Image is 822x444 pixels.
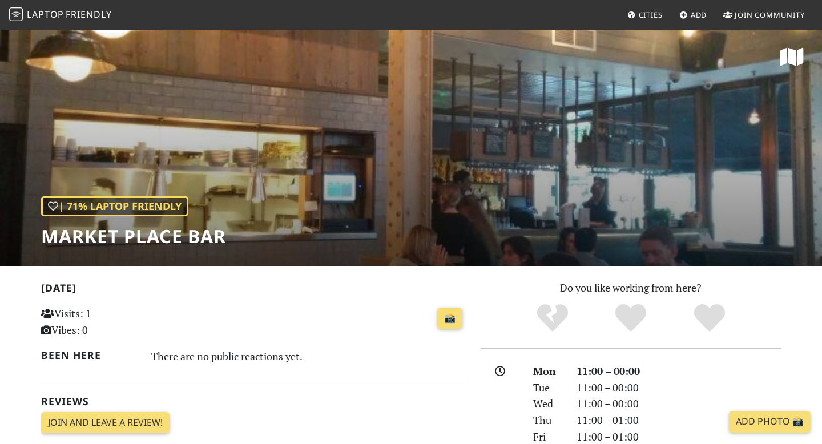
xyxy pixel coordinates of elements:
[670,302,749,334] div: Definitely!
[623,5,667,25] a: Cities
[526,395,570,412] div: Wed
[41,305,174,338] p: Visits: 1 Vibes: 0
[570,363,788,380] div: 11:00 – 00:00
[41,349,138,361] h2: Been here
[481,280,781,296] p: Do you like working from here?
[639,10,663,20] span: Cities
[41,225,226,247] h1: Market Place Bar
[526,380,570,396] div: Tue
[570,395,788,412] div: 11:00 – 00:00
[526,363,570,380] div: Mon
[41,282,467,298] h2: [DATE]
[66,8,111,21] span: Friendly
[570,412,788,429] div: 11:00 – 01:00
[9,7,23,21] img: LaptopFriendly
[41,395,467,407] h2: Reviews
[151,347,468,365] div: There are no public reactions yet.
[591,302,670,334] div: Yes
[9,5,112,25] a: LaptopFriendly LaptopFriendly
[41,412,170,434] a: Join and leave a review!
[437,308,462,329] a: 📸
[513,302,592,334] div: No
[691,10,707,20] span: Add
[41,196,188,216] div: | 71% Laptop Friendly
[719,5,809,25] a: Join Community
[526,412,570,429] div: Thu
[735,10,805,20] span: Join Community
[570,380,788,396] div: 11:00 – 00:00
[675,5,712,25] a: Add
[27,8,64,21] span: Laptop
[729,411,811,433] a: Add Photo 📸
